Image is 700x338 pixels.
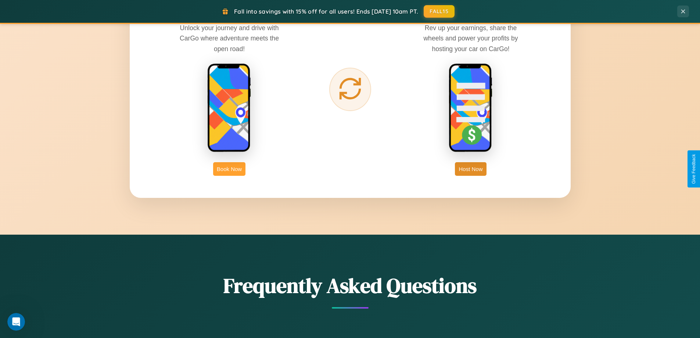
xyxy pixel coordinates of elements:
h2: Frequently Asked Questions [130,271,571,300]
button: Book Now [213,162,245,176]
button: FALL15 [424,5,455,18]
p: Rev up your earnings, share the wheels and power your profits by hosting your car on CarGo! [416,23,526,54]
p: Unlock your journey and drive with CarGo where adventure meets the open road! [174,23,284,54]
button: Host Now [455,162,486,176]
span: Fall into savings with 15% off for all users! Ends [DATE] 10am PT. [234,8,418,15]
div: Give Feedback [691,154,696,184]
iframe: Intercom live chat [7,313,25,331]
img: rent phone [207,63,251,153]
img: host phone [449,63,493,153]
